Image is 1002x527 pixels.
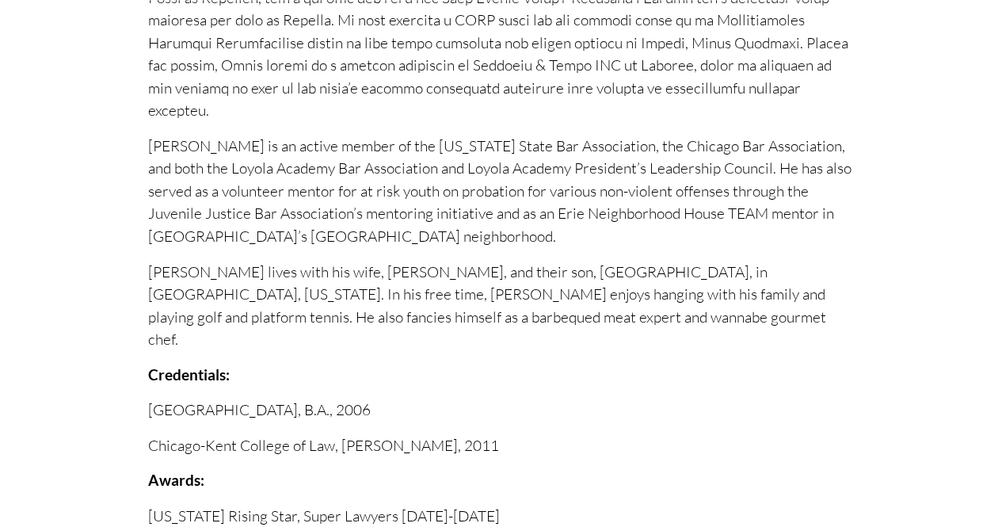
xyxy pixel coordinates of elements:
strong: Credentials: [148,365,230,384]
p: Chicago-Kent College of Law, [PERSON_NAME], 2011 [148,434,855,457]
p: [PERSON_NAME] lives with his wife, [PERSON_NAME], and their son, [GEOGRAPHIC_DATA], in [GEOGRAPHI... [148,261,855,351]
p: [PERSON_NAME] is an active member of the [US_STATE] State Bar Association, the Chicago Bar Associ... [148,135,855,248]
strong: Awards: [148,471,204,489]
p: [GEOGRAPHIC_DATA], B.A., 2006 [148,399,855,422]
